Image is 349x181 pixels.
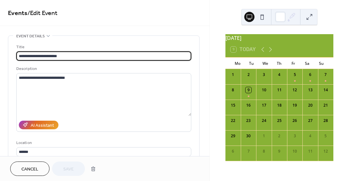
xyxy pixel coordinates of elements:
div: 8 [261,148,267,154]
div: 13 [307,87,313,93]
div: 1 [230,72,236,78]
div: 10 [292,148,298,154]
div: 8 [230,87,236,93]
div: 9 [246,87,251,93]
div: 4 [307,133,313,139]
div: 30 [246,133,251,139]
div: 18 [277,102,282,108]
div: 9 [277,148,282,154]
div: 21 [323,102,329,108]
div: Location [16,140,190,146]
div: 27 [307,118,313,124]
div: 2 [246,72,251,78]
div: Su [314,57,328,69]
div: 1 [261,133,267,139]
div: We [258,57,272,69]
div: 16 [246,102,251,108]
div: 28 [323,118,329,124]
div: 7 [323,72,329,78]
span: Event details [16,33,45,40]
div: 7 [246,148,251,154]
div: AI Assistant [31,122,54,129]
div: 25 [277,118,282,124]
div: 4 [277,72,282,78]
div: 15 [230,102,236,108]
div: Sa [300,57,315,69]
div: 5 [323,133,329,139]
div: 24 [261,118,267,124]
div: 23 [246,118,251,124]
div: 17 [261,102,267,108]
div: 6 [307,72,313,78]
a: Events [8,7,27,19]
div: 14 [323,87,329,93]
div: 3 [261,72,267,78]
div: Tu [245,57,259,69]
div: 2 [277,133,282,139]
span: / Edit Event [27,7,57,19]
div: 19 [292,102,298,108]
button: Cancel [10,162,49,176]
div: Mo [231,57,245,69]
div: 3 [292,133,298,139]
div: 22 [230,118,236,124]
div: Th [272,57,286,69]
div: Title [16,44,190,50]
div: 11 [307,148,313,154]
div: Fr [286,57,300,69]
span: Cancel [21,166,38,173]
div: 26 [292,118,298,124]
div: [DATE] [225,34,333,42]
div: 12 [323,148,329,154]
div: 12 [292,87,298,93]
div: 10 [261,87,267,93]
div: 20 [307,102,313,108]
div: 5 [292,72,298,78]
div: Description [16,65,190,72]
div: 11 [277,87,282,93]
button: AI Assistant [19,121,58,129]
div: 29 [230,133,236,139]
div: 6 [230,148,236,154]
